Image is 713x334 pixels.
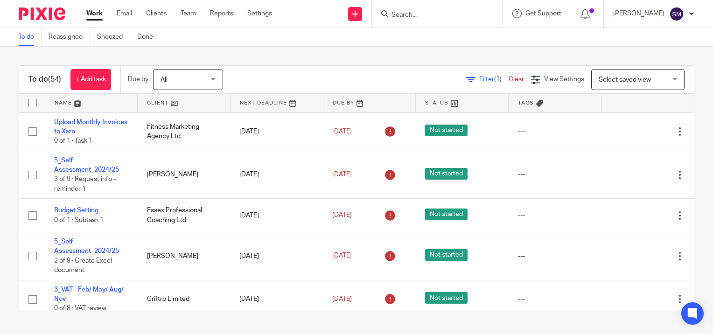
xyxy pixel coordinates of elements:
span: [DATE] [332,171,352,178]
td: [DATE] [230,280,323,318]
span: View Settings [544,76,584,83]
span: Not started [425,249,468,261]
a: 5_Self Assessment_2024/25 [54,238,119,254]
span: [DATE] [332,253,352,259]
span: 3 of 9 · Request info - reminder 1 [54,176,116,193]
td: Fitness Marketing Agency Ltd [138,112,231,151]
a: + Add task [70,69,111,90]
div: --- [518,294,592,304]
p: [PERSON_NAME] [613,9,664,18]
span: Select saved view [599,77,651,83]
td: [DATE] [230,199,323,232]
td: Essex Professional Coaching Ltd [138,199,231,232]
div: --- [518,251,592,261]
span: (1) [494,76,502,83]
span: Not started [425,168,468,180]
a: 3_VAT - Feb/ May/ Aug/ Nov [54,286,124,302]
a: Email [117,9,132,18]
input: Search [391,11,475,20]
span: 0 of 1 · Subtask 1 [54,217,104,223]
a: Team [181,9,196,18]
span: Get Support [525,10,561,17]
img: Pixie [19,7,65,20]
span: 0 of 1 · Task 1 [54,138,92,144]
span: [DATE] [332,128,352,135]
span: Filter [479,76,509,83]
span: (54) [48,76,61,83]
div: --- [518,127,592,136]
span: [DATE] [332,212,352,219]
a: Reports [210,9,233,18]
img: svg%3E [669,7,684,21]
td: [DATE] [230,151,323,199]
a: 5_Self Assessment_2024/25 [54,157,119,173]
a: Clients [146,9,167,18]
span: All [161,77,168,83]
div: --- [518,170,592,179]
td: [PERSON_NAME] [138,151,231,199]
td: [PERSON_NAME] [138,232,231,280]
span: Not started [425,209,468,220]
td: Griftro Limited [138,280,231,318]
div: --- [518,211,592,220]
a: Budget Setting [54,207,98,214]
a: To do [19,28,42,46]
span: Tags [518,100,534,105]
h1: To do [28,75,61,84]
a: Snoozed [97,28,130,46]
a: Upload Monthly Invoices to Xero [54,119,127,135]
a: Clear [509,76,524,83]
a: Settings [247,9,272,18]
span: [DATE] [332,296,352,302]
a: Reassigned [49,28,90,46]
p: Due by [128,75,148,84]
td: [DATE] [230,232,323,280]
span: Not started [425,125,468,136]
a: Work [86,9,103,18]
span: 0 of 8 · VAT review [54,306,106,312]
td: [DATE] [230,112,323,151]
a: Done [137,28,160,46]
span: 2 of 9 · Create Excel document [54,257,112,274]
span: Not started [425,292,468,304]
